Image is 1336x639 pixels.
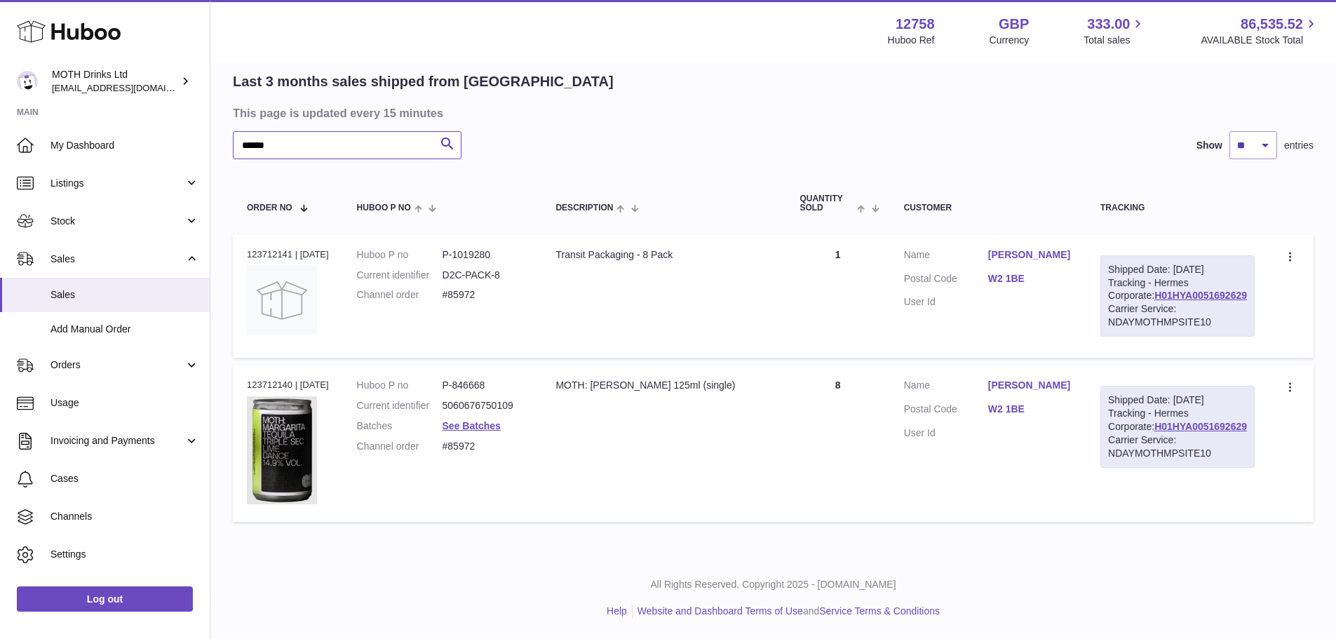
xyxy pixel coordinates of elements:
span: Sales [50,253,184,266]
a: H01HYA0051692629 [1154,290,1247,301]
span: My Dashboard [50,139,199,152]
a: Service Terms & Conditions [819,605,940,617]
img: no-photo.jpg [247,265,317,335]
dt: Name [904,248,988,265]
div: 123712140 | [DATE] [247,379,329,391]
a: 333.00 Total sales [1084,15,1146,47]
span: Settings [50,548,199,561]
a: Website and Dashboard Terms of Use [637,605,803,617]
a: [PERSON_NAME] [988,379,1072,392]
dd: P-846668 [443,379,528,392]
h3: This page is updated every 15 minutes [233,105,1310,121]
h2: Last 3 months sales shipped from [GEOGRAPHIC_DATA] [233,72,614,91]
span: entries [1284,139,1314,152]
a: [PERSON_NAME] [988,248,1072,262]
div: Carrier Service: NDAYMOTHMPSITE10 [1108,302,1247,329]
span: Orders [50,358,184,372]
dt: Channel order [357,440,443,453]
dt: User Id [904,295,988,309]
span: AVAILABLE Stock Total [1201,34,1319,47]
div: Shipped Date: [DATE] [1108,263,1247,276]
a: W2 1BE [988,272,1072,285]
dt: Huboo P no [357,248,443,262]
dd: D2C-PACK-8 [443,269,528,282]
dt: Batches [357,419,443,433]
span: Add Manual Order [50,323,199,336]
div: 123712141 | [DATE] [247,248,329,261]
div: Tracking - Hermes Corporate: [1100,255,1255,337]
td: 1 [785,234,889,358]
a: See Batches [443,420,501,431]
strong: 12758 [896,15,935,34]
div: MOTH: [PERSON_NAME] 125ml (single) [555,379,771,392]
span: Huboo P no [357,203,411,213]
div: Huboo Ref [888,34,935,47]
a: 86,535.52 AVAILABLE Stock Total [1201,15,1319,47]
div: MOTH Drinks Ltd [52,68,178,95]
a: Log out [17,586,193,612]
img: internalAdmin-12758@internal.huboo.com [17,71,38,92]
div: Carrier Service: NDAYMOTHMPSITE10 [1108,433,1247,460]
a: W2 1BE [988,403,1072,416]
span: Channels [50,510,199,523]
span: 86,535.52 [1241,15,1303,34]
td: 8 [785,365,889,521]
dd: 5060676750109 [443,399,528,412]
span: Cases [50,472,199,485]
span: Stock [50,215,184,228]
strong: GBP [999,15,1029,34]
span: Total sales [1084,34,1146,47]
span: [EMAIL_ADDRESS][DOMAIN_NAME] [52,82,206,93]
dt: Huboo P no [357,379,443,392]
dd: #85972 [443,288,528,302]
li: and [633,605,940,618]
span: 333.00 [1087,15,1130,34]
span: Listings [50,177,184,190]
p: All Rights Reserved. Copyright 2025 - [DOMAIN_NAME] [222,578,1325,591]
div: Customer [904,203,1072,213]
label: Show [1196,139,1222,152]
dt: Current identifier [357,269,443,282]
dt: Current identifier [357,399,443,412]
span: Quantity Sold [799,194,853,213]
img: 127581694602485.png [247,396,317,504]
a: Help [607,605,627,617]
dt: User Id [904,426,988,440]
span: Sales [50,288,199,302]
dt: Postal Code [904,272,988,289]
div: Tracking [1100,203,1255,213]
div: Tracking - Hermes Corporate: [1100,386,1255,467]
a: H01HYA0051692629 [1154,421,1247,432]
div: Currency [990,34,1030,47]
span: Description [555,203,613,213]
dt: Name [904,379,988,396]
span: Order No [247,203,292,213]
span: Invoicing and Payments [50,434,184,448]
dd: #85972 [443,440,528,453]
span: Usage [50,396,199,410]
div: Shipped Date: [DATE] [1108,394,1247,407]
dd: P-1019280 [443,248,528,262]
dt: Postal Code [904,403,988,419]
div: Transit Packaging - 8 Pack [555,248,771,262]
dt: Channel order [357,288,443,302]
